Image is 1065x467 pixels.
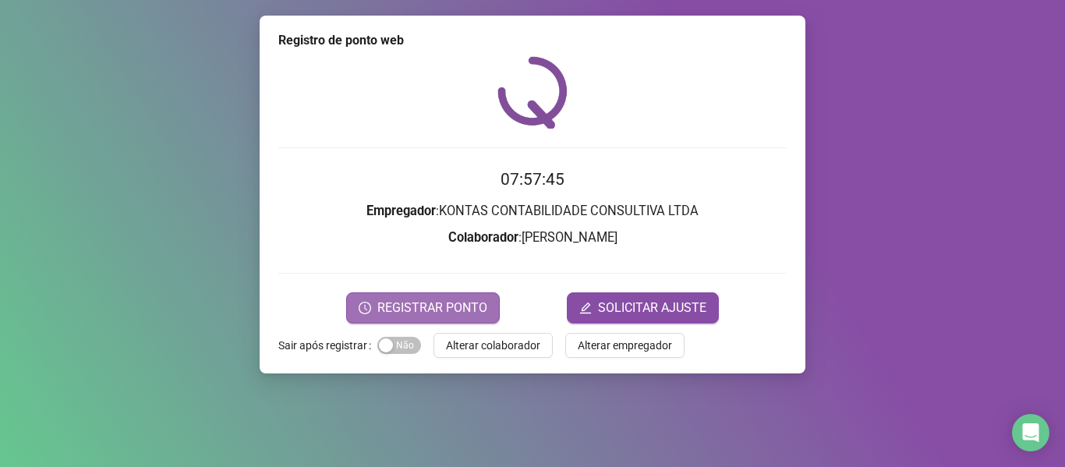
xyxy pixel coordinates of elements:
h3: : [PERSON_NAME] [278,228,787,248]
time: 07:57:45 [501,170,564,189]
span: clock-circle [359,302,371,314]
button: editSOLICITAR AJUSTE [567,292,719,324]
button: Alterar empregador [565,333,685,358]
strong: Empregador [366,203,436,218]
img: QRPoint [497,56,568,129]
span: Alterar empregador [578,337,672,354]
span: edit [579,302,592,314]
span: REGISTRAR PONTO [377,299,487,317]
strong: Colaborador [448,230,518,245]
button: Alterar colaborador [433,333,553,358]
div: Registro de ponto web [278,31,787,50]
span: Alterar colaborador [446,337,540,354]
span: SOLICITAR AJUSTE [598,299,706,317]
label: Sair após registrar [278,333,377,358]
h3: : KONTAS CONTABILIDADE CONSULTIVA LTDA [278,201,787,221]
button: REGISTRAR PONTO [346,292,500,324]
div: Open Intercom Messenger [1012,414,1049,451]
